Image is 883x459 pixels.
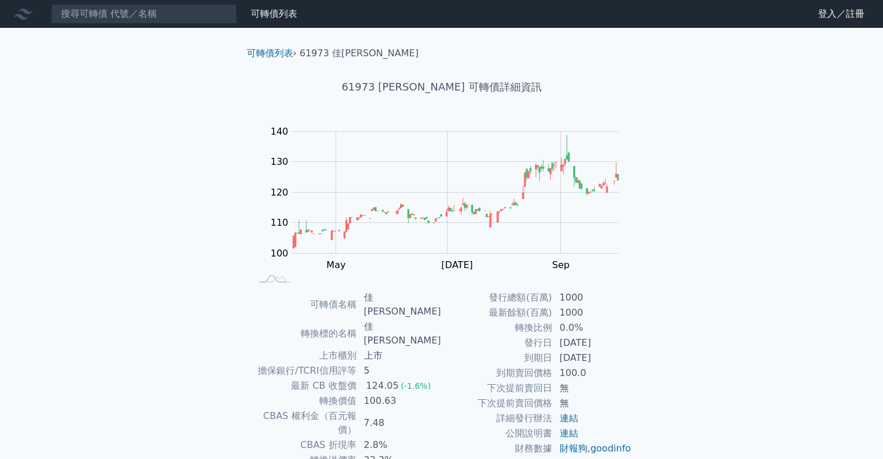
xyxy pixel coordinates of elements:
[357,348,442,363] td: 上市
[293,135,618,248] g: Series
[357,363,442,378] td: 5
[442,411,553,426] td: 詳細發行辦法
[271,187,289,198] tspan: 120
[300,46,419,60] li: 61973 佳[PERSON_NAME]
[553,305,632,320] td: 1000
[552,259,570,270] tspan: Sep
[442,381,553,396] td: 下次提前賣回日
[251,348,357,363] td: 上市櫃別
[264,126,636,270] g: Chart
[442,366,553,381] td: 到期賣回價格
[442,320,553,335] td: 轉換比例
[553,366,632,381] td: 100.0
[553,441,632,456] td: ,
[251,8,297,19] a: 可轉債列表
[271,156,289,167] tspan: 130
[251,378,357,393] td: 最新 CB 收盤價
[251,363,357,378] td: 擔保銀行/TCRI信用評等
[401,381,431,391] span: (-1.6%)
[553,381,632,396] td: 無
[247,48,293,59] a: 可轉債列表
[357,393,442,409] td: 100.63
[247,46,297,60] li: ›
[560,428,578,439] a: 連結
[251,290,357,319] td: 可轉債名稱
[442,290,553,305] td: 發行總額(百萬)
[553,396,632,411] td: 無
[553,335,632,350] td: [DATE]
[357,290,442,319] td: 佳[PERSON_NAME]
[442,441,553,456] td: 財務數據
[364,379,401,393] div: 124.05
[442,426,553,441] td: 公開說明書
[442,396,553,411] td: 下次提前賣回價格
[326,259,345,270] tspan: May
[251,319,357,348] td: 轉換標的名稱
[442,305,553,320] td: 最新餘額(百萬)
[560,443,588,454] a: 財報狗
[590,443,631,454] a: goodinfo
[357,409,442,438] td: 7.48
[357,438,442,453] td: 2.8%
[51,4,237,24] input: 搜尋可轉債 代號／名稱
[251,438,357,453] td: CBAS 折現率
[553,350,632,366] td: [DATE]
[553,320,632,335] td: 0.0%
[809,5,874,23] a: 登入／註冊
[442,335,553,350] td: 發行日
[553,290,632,305] td: 1000
[560,413,578,424] a: 連結
[441,259,473,270] tspan: [DATE]
[271,217,289,228] tspan: 110
[271,126,289,137] tspan: 140
[442,350,553,366] td: 到期日
[251,409,357,438] td: CBAS 權利金（百元報價）
[251,393,357,409] td: 轉換價值
[271,248,289,259] tspan: 100
[357,319,442,348] td: 佳[PERSON_NAME]
[237,79,646,95] h1: 61973 [PERSON_NAME] 可轉債詳細資訊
